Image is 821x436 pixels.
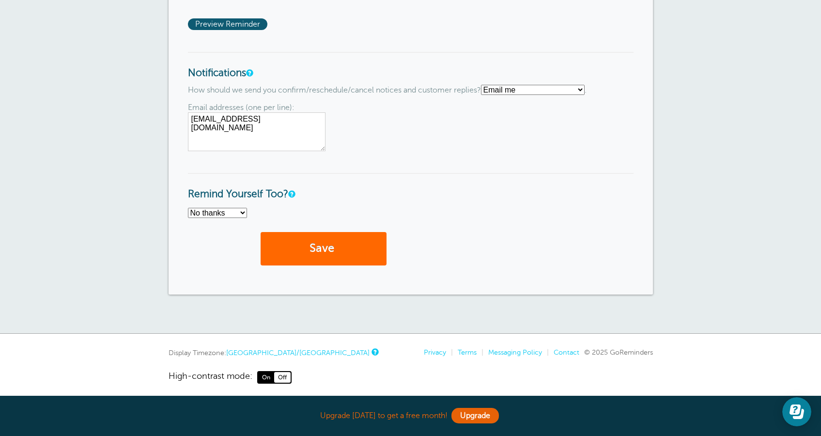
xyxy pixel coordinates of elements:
[188,103,634,151] div: Email addresses (one per line):
[188,85,634,95] p: How should we send you confirm/reschedule/cancel notices and customer replies? .
[424,348,446,356] a: Privacy
[542,348,549,357] li: |
[188,18,267,30] span: Preview Reminder
[458,348,477,356] a: Terms
[188,52,634,79] h3: Notifications
[554,348,579,356] a: Contact
[782,397,811,426] iframe: Resource center
[169,371,653,384] a: High-contrast mode: On Off
[584,348,653,356] span: © 2025 GoReminders
[446,348,453,357] li: |
[451,408,499,423] a: Upgrade
[258,372,274,383] span: On
[477,348,483,357] li: |
[226,349,370,357] a: [GEOGRAPHIC_DATA]/[GEOGRAPHIC_DATA]
[169,405,653,426] div: Upgrade [DATE] to get a free month!
[169,348,377,357] div: Display Timezone:
[274,372,291,383] span: Off
[246,70,252,76] a: If a customer confirms an appointment, requests a reschedule, or replies to an SMS reminder, we c...
[488,348,542,356] a: Messaging Policy
[372,349,377,355] a: This is the timezone being used to display dates and times to you on this device. Click the timez...
[261,232,387,265] button: Save
[188,112,325,151] textarea: [EMAIL_ADDRESS][DOMAIN_NAME]
[188,173,634,201] h3: Remind Yourself Too?
[288,191,294,197] a: Send a reminder to yourself for every appointment.
[188,20,270,29] a: Preview Reminder
[169,371,252,384] span: High-contrast mode:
